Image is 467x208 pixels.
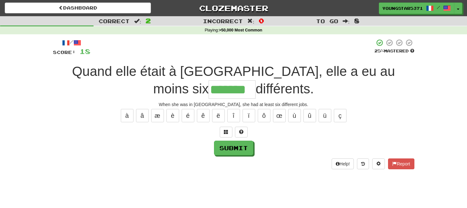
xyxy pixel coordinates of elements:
[227,109,240,122] button: î
[220,127,232,138] button: Switch sentence to multiple choice alt+p
[388,158,414,169] button: Report
[160,3,307,14] a: Clozemaster
[80,47,90,55] span: 18
[235,127,248,138] button: Single letter hint - you only get 1 per sentence and score half the points! alt+h
[121,109,133,122] button: à
[203,18,243,24] span: Incorrect
[258,109,270,122] button: ô
[354,17,360,24] span: 8
[151,109,164,122] button: æ
[256,81,314,96] span: différents.
[374,48,384,53] span: 25 %
[219,28,262,32] strong: >50,000 Most Common
[259,17,264,24] span: 0
[334,109,347,122] button: ç
[319,109,331,122] button: ü
[182,109,194,122] button: é
[197,109,210,122] button: ê
[146,17,151,24] span: 2
[134,18,141,24] span: :
[247,18,254,24] span: :
[243,109,255,122] button: ï
[53,101,414,108] div: When she was in [GEOGRAPHIC_DATA], she had at least six different jobs.
[382,5,423,11] span: YoungStar5371
[374,48,414,54] div: Mastered
[332,158,354,169] button: Help!
[379,3,454,14] a: YoungStar5371 /
[316,18,338,24] span: To go
[212,109,225,122] button: ë
[5,3,151,13] a: Dashboard
[437,5,440,10] span: /
[303,109,316,122] button: û
[273,109,286,122] button: œ
[99,18,130,24] span: Correct
[72,64,395,96] span: Quand elle était à [GEOGRAPHIC_DATA], elle a eu au moins six
[53,39,90,47] div: /
[357,158,369,169] button: Round history (alt+y)
[343,18,350,24] span: :
[166,109,179,122] button: è
[288,109,301,122] button: ù
[214,141,253,155] button: Submit
[53,50,76,55] span: Score:
[136,109,149,122] button: â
